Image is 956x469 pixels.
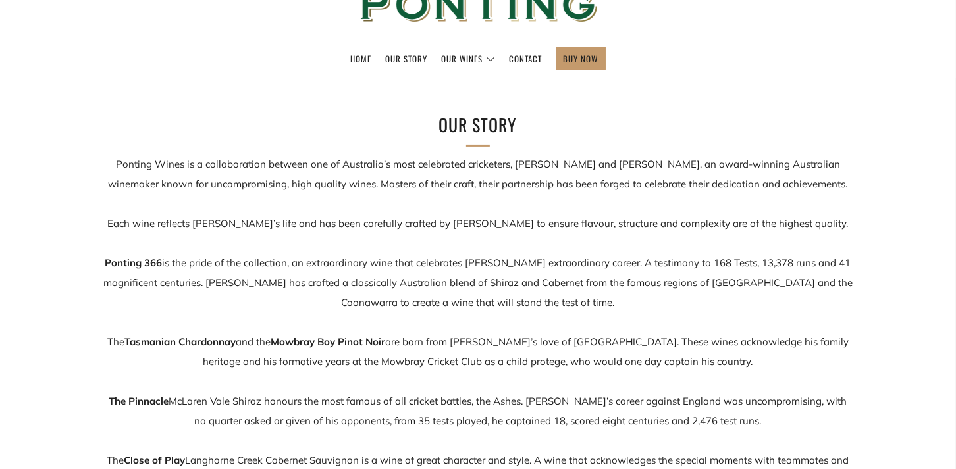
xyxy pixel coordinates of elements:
a: BUY NOW [564,48,598,69]
h2: Our Story [261,111,695,139]
strong: Ponting 366 [105,257,163,269]
a: Our Story [386,48,428,69]
a: Our Wines [442,48,496,69]
strong: Close of Play [124,454,186,466]
a: Contact [510,48,543,69]
strong: The Pinnacle [109,395,169,407]
strong: Mowbray Boy Pinot Noir [271,335,385,348]
a: Home [351,48,372,69]
strong: Tasmanian Chardonnay [124,335,236,348]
